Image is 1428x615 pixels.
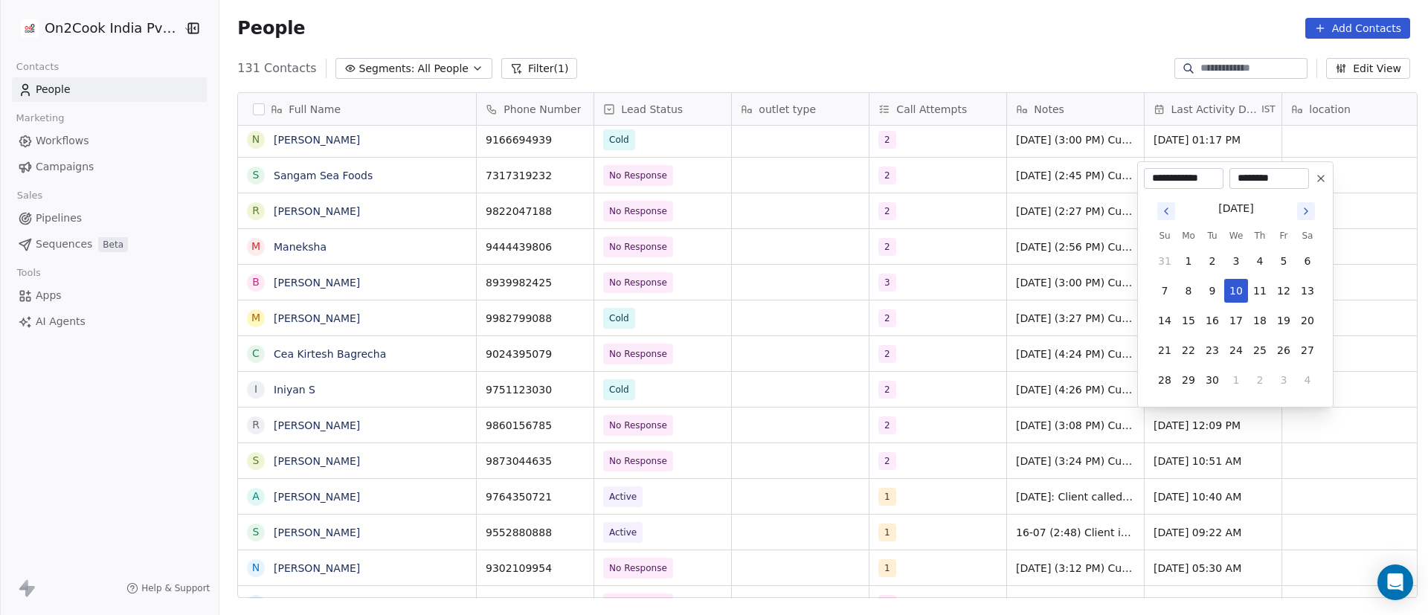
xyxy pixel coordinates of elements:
[1224,368,1248,392] button: 1
[1272,249,1296,273] button: 5
[1296,338,1319,362] button: 27
[1248,338,1272,362] button: 25
[1177,309,1200,332] button: 15
[1224,228,1248,243] th: Wednesday
[1296,201,1316,222] button: Go to next month
[1153,368,1177,392] button: 28
[1248,368,1272,392] button: 2
[1248,228,1272,243] th: Thursday
[1156,201,1177,222] button: Go to previous month
[1248,309,1272,332] button: 18
[1177,368,1200,392] button: 29
[1272,309,1296,332] button: 19
[1224,279,1248,303] button: 10
[1224,249,1248,273] button: 3
[1224,338,1248,362] button: 24
[1153,309,1177,332] button: 14
[1272,338,1296,362] button: 26
[1177,338,1200,362] button: 22
[1296,279,1319,303] button: 13
[1224,309,1248,332] button: 17
[1200,368,1224,392] button: 30
[1272,228,1296,243] th: Friday
[1177,249,1200,273] button: 1
[1177,228,1200,243] th: Monday
[1272,368,1296,392] button: 3
[1248,249,1272,273] button: 4
[1200,309,1224,332] button: 16
[1200,228,1224,243] th: Tuesday
[1200,249,1224,273] button: 2
[1218,201,1253,216] div: [DATE]
[1200,279,1224,303] button: 9
[1177,279,1200,303] button: 8
[1296,249,1319,273] button: 6
[1248,279,1272,303] button: 11
[1296,368,1319,392] button: 4
[1272,279,1296,303] button: 12
[1153,279,1177,303] button: 7
[1200,338,1224,362] button: 23
[1296,228,1319,243] th: Saturday
[1153,249,1177,273] button: 31
[1153,338,1177,362] button: 21
[1296,309,1319,332] button: 20
[1153,228,1177,243] th: Sunday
